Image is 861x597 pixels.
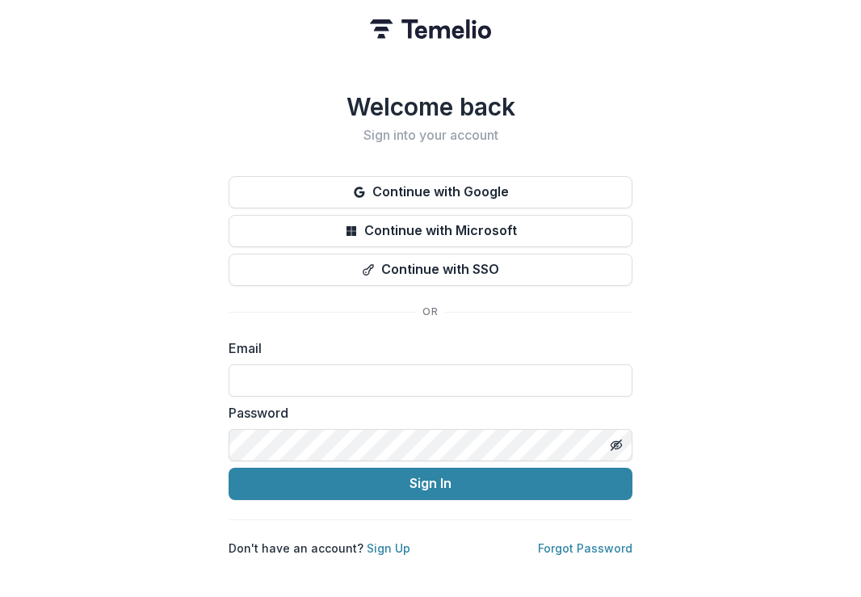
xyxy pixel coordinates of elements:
[229,254,632,286] button: Continue with SSO
[538,541,632,555] a: Forgot Password
[229,338,623,358] label: Email
[229,176,632,208] button: Continue with Google
[229,92,632,121] h1: Welcome back
[229,403,623,423] label: Password
[229,468,632,500] button: Sign In
[370,19,491,39] img: Temelio
[229,215,632,247] button: Continue with Microsoft
[367,541,410,555] a: Sign Up
[229,128,632,143] h2: Sign into your account
[229,540,410,557] p: Don't have an account?
[603,432,629,458] button: Toggle password visibility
